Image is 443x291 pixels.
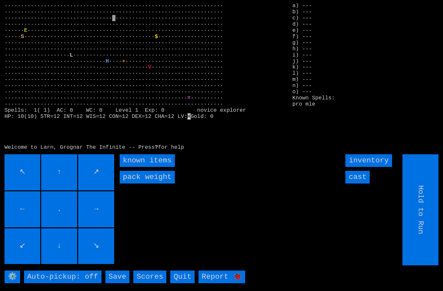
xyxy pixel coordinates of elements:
input: inventory [345,154,392,167]
input: ↓ [41,228,77,264]
input: ⚙️ [5,271,20,283]
input: Scores [133,271,166,283]
input: ↘ [78,228,114,264]
font: S [21,33,24,40]
input: ↙ [5,228,41,264]
input: Hold to Run [403,154,439,265]
font: $ [155,33,158,40]
font: E [24,27,27,33]
mark: H [187,113,191,120]
input: Quit [170,271,195,283]
larn: ··································································· ·····························... [5,3,284,148]
stats: a) --- b) --- c) --- d) --- e) --- f) --- g) --- h) --- i) --- j) --- k) --- l) --- m) --- n) ---... [293,3,439,90]
input: ↑ [41,154,77,190]
input: ← [5,191,41,227]
input: Report 🐞 [198,271,245,283]
font: = [187,95,191,101]
input: pack weight [120,171,175,183]
b: ? [155,144,158,150]
font: V [148,64,151,70]
input: ↗ [78,154,114,190]
font: L [70,52,73,58]
input: known items [120,154,175,167]
input: . [41,191,77,227]
input: ↖ [5,154,41,190]
input: → [78,191,114,227]
font: + [122,58,125,64]
font: H [106,58,109,64]
input: cast [345,171,370,183]
input: Auto-pickup: off [24,271,102,283]
input: Save [105,271,130,283]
